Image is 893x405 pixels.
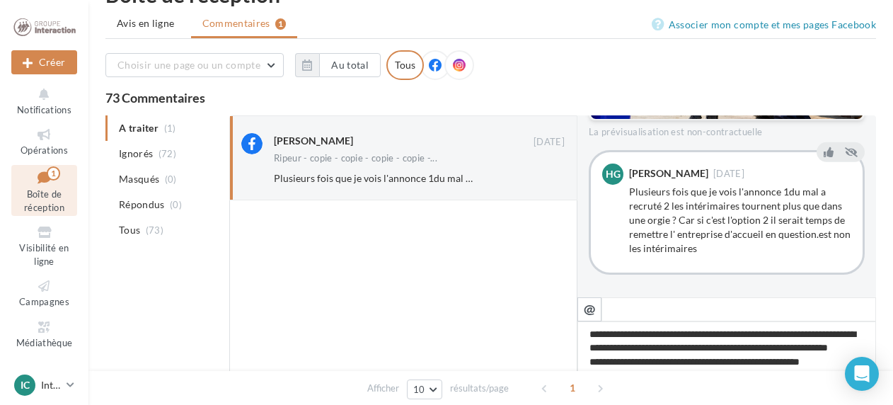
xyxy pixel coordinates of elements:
[159,148,176,159] span: (72)
[11,84,77,118] button: Notifications
[11,165,77,217] a: Boîte de réception1
[407,380,443,399] button: 10
[606,167,621,181] span: HG
[170,199,182,210] span: (0)
[11,372,77,399] a: IC Interaction [GEOGRAPHIC_DATA]
[652,16,876,33] a: Associer mon compte et mes pages Facebook
[17,104,71,115] span: Notifications
[629,169,708,178] div: [PERSON_NAME]
[21,378,30,392] span: IC
[19,296,69,307] span: Campagnes
[11,124,77,159] a: Opérations
[119,147,153,161] span: Ignorés
[119,198,165,212] span: Répondus
[11,50,77,74] div: Nouvelle campagne
[367,382,399,395] span: Afficher
[319,53,381,77] button: Au total
[105,53,284,77] button: Choisir une page ou un compte
[117,59,260,71] span: Choisir une page ou un compte
[119,172,159,186] span: Masqués
[413,384,425,395] span: 10
[450,382,509,395] span: résultats/page
[274,134,353,148] div: [PERSON_NAME]
[146,224,163,236] span: (73)
[11,222,77,270] a: Visibilité en ligne
[577,297,601,321] button: @
[561,377,584,399] span: 1
[274,154,437,163] span: Ripeur - copie - copie - copie - copie -...
[117,16,175,30] span: Avis en ligne
[24,188,64,213] span: Boîte de réception
[16,337,73,348] span: Médiathèque
[11,50,77,74] button: Créer
[19,242,69,267] span: Visibilité en ligne
[589,120,865,139] div: La prévisualisation est non-contractuelle
[165,173,177,185] span: (0)
[21,144,68,156] span: Opérations
[713,169,744,178] span: [DATE]
[295,53,381,77] button: Au total
[11,275,77,310] a: Campagnes
[105,91,876,104] div: 73 Commentaires
[845,357,879,391] div: Open Intercom Messenger
[47,166,60,181] div: 1
[119,223,140,237] span: Tous
[629,185,851,256] div: Plusieurs fois que je vois l'annonce 1du mal a recruté 2 les intérimaires tournent plus que dans ...
[386,50,424,80] div: Tous
[41,378,61,392] p: Interaction [GEOGRAPHIC_DATA]
[11,357,77,392] a: Calendrier
[11,316,77,351] a: Médiathèque
[534,136,565,149] span: [DATE]
[584,302,596,315] i: @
